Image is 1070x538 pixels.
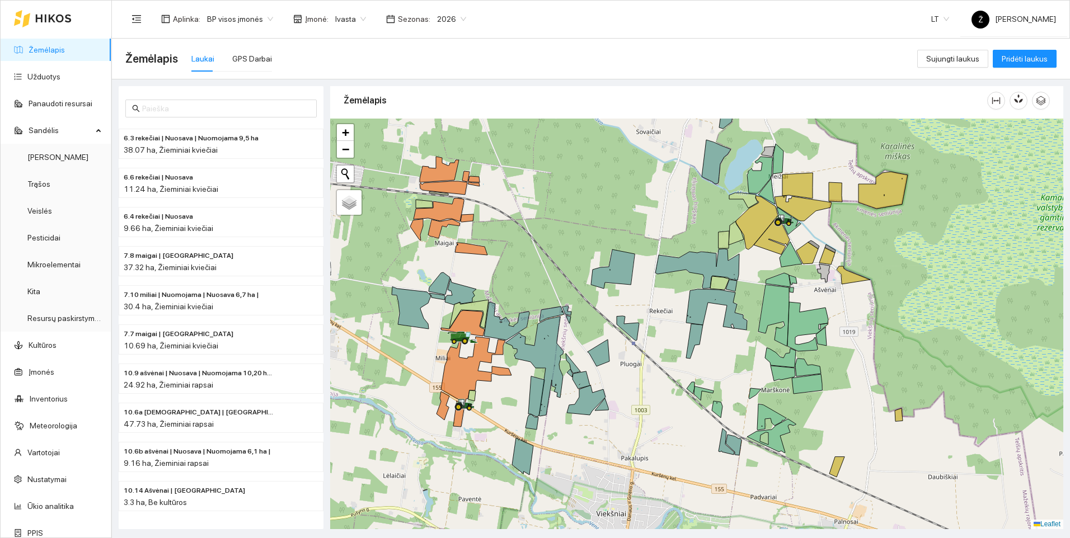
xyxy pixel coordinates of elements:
[132,14,142,24] span: menu-fold
[293,15,302,23] span: shop
[27,153,88,162] a: [PERSON_NAME]
[124,224,213,233] span: 9.66 ha, Žieminiai kviečiai
[125,50,178,68] span: Žemėlapis
[926,53,979,65] span: Sujungti laukus
[124,498,187,507] span: 3.3 ha, Be kultūros
[29,45,65,54] a: Žemėlapis
[124,329,233,339] span: 7.7 maigai | Nuomojama
[30,421,77,430] a: Meteorologija
[142,102,310,115] input: Paieška
[337,166,354,182] button: Initiate a new search
[27,206,52,215] a: Veislės
[124,251,233,261] span: 7.8 maigai | Nuosava
[344,84,987,116] div: Žemėlapis
[27,448,60,457] a: Vartotojai
[988,96,1005,105] span: column-width
[27,180,50,188] a: Trąšos
[161,15,170,23] span: layout
[124,172,193,183] span: 6.6 rekečiai | Nuosava
[305,13,328,25] span: Įmonė :
[27,233,60,242] a: Pesticidai
[972,15,1056,23] span: [PERSON_NAME]
[27,314,103,323] a: Resursų paskirstymas
[232,53,272,65] div: GPS Darbai
[124,211,193,222] span: 6.4 rekečiai | Nuosava
[978,11,983,29] span: Ž
[124,290,259,300] span: 7.10 miliai | Nuomojama | Nuosava 6,7 ha |
[29,367,54,376] a: Įmonės
[437,11,466,27] span: 2026
[27,72,60,81] a: Užduotys
[27,475,67,484] a: Nustatymai
[124,419,214,428] span: 47.73 ha, Žieminiai rapsai
[124,407,274,418] span: 10.6a ašvėnai | Nuomojama | Nuosava 6,0 ha |
[1034,520,1060,528] a: Leaflet
[207,11,273,27] span: BP visos įmonės
[124,446,271,457] span: 10.6b ašvėnai | Nuosava | Nuomojama 6,1 ha |
[124,341,218,350] span: 10.69 ha, Žieminiai kviečiai
[993,54,1057,63] a: Pridėti laukus
[124,459,209,468] span: 9.16 ha, Žieminiai rapsai
[917,54,988,63] a: Sujungti laukus
[124,185,218,194] span: 11.24 ha, Žieminiai kviečiai
[29,99,92,108] a: Panaudoti resursai
[132,105,140,112] span: search
[30,394,68,403] a: Inventorius
[173,13,200,25] span: Aplinka :
[342,142,349,156] span: −
[337,124,354,141] a: Zoom in
[124,133,259,144] span: 6.3 rekečiai | Nuosava | Nuomojama 9,5 ha
[917,50,988,68] button: Sujungti laukus
[993,50,1057,68] button: Pridėti laukus
[337,141,354,158] a: Zoom out
[124,380,213,389] span: 24.92 ha, Žieminiai rapsai
[124,145,218,154] span: 38.07 ha, Žieminiai kviečiai
[125,8,148,30] button: menu-fold
[191,53,214,65] div: Laukai
[29,341,57,350] a: Kultūros
[335,11,366,27] span: Ivasta
[27,287,40,296] a: Kita
[342,125,349,139] span: +
[931,11,949,27] span: LT
[124,485,245,496] span: 10.14 Ašvėnai | Nuosava
[124,263,217,272] span: 37.32 ha, Žieminiai kviečiai
[27,502,74,511] a: Ūkio analitika
[1002,53,1048,65] span: Pridėti laukus
[386,15,395,23] span: calendar
[398,13,430,25] span: Sezonas :
[27,528,43,537] a: PPIS
[124,368,274,379] span: 10.9 ašvėnai | Nuosava | Nuomojama 10,20 ha |
[337,190,362,215] a: Layers
[124,302,213,311] span: 30.4 ha, Žieminiai kviečiai
[987,92,1005,110] button: column-width
[29,119,92,141] span: Sandėlis
[27,260,81,269] a: Mikroelementai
